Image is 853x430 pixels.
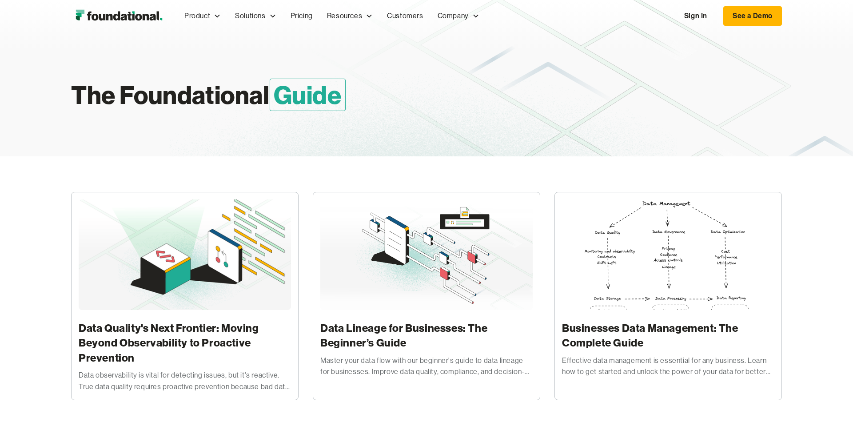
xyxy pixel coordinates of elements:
[430,1,486,31] div: Company
[562,355,774,378] div: Effective data management is essential for any business. Learn how to get started and unlock the ...
[71,192,299,400] a: Data Quality's Next Frontier: Moving Beyond Observability to Proactive PreventionData observabili...
[270,79,346,111] span: Guide
[71,7,167,25] a: home
[723,6,782,26] a: See a Demo
[177,1,228,31] div: Product
[313,192,540,400] a: Data Lineage for Businesses: The Beginner’s GuideMaster your data flow with our beginner's guide ...
[327,10,362,22] div: Resources
[184,10,210,22] div: Product
[228,1,283,31] div: Solutions
[675,7,716,25] a: Sign In
[71,7,167,25] img: Foundational Logo
[283,1,320,31] a: Pricing
[380,1,430,31] a: Customers
[320,1,380,31] div: Resources
[320,321,533,350] h3: Data Lineage for Businesses: The Beginner’s Guide
[79,321,291,366] h3: Data Quality's Next Frontier: Moving Beyond Observability to Proactive Prevention
[438,10,469,22] div: Company
[554,192,782,400] a: Businesses Data Management: The Complete GuideEffective data management is essential for any busi...
[235,10,265,22] div: Solutions
[79,370,291,392] div: Data observability is vital for detecting issues, but it's reactive. True data quality requires p...
[71,76,443,114] h1: The Foundational
[320,355,533,378] div: Master your data flow with our beginner's guide to data lineage for businesses. Improve data qual...
[562,321,774,350] h3: Businesses Data Management: The Complete Guide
